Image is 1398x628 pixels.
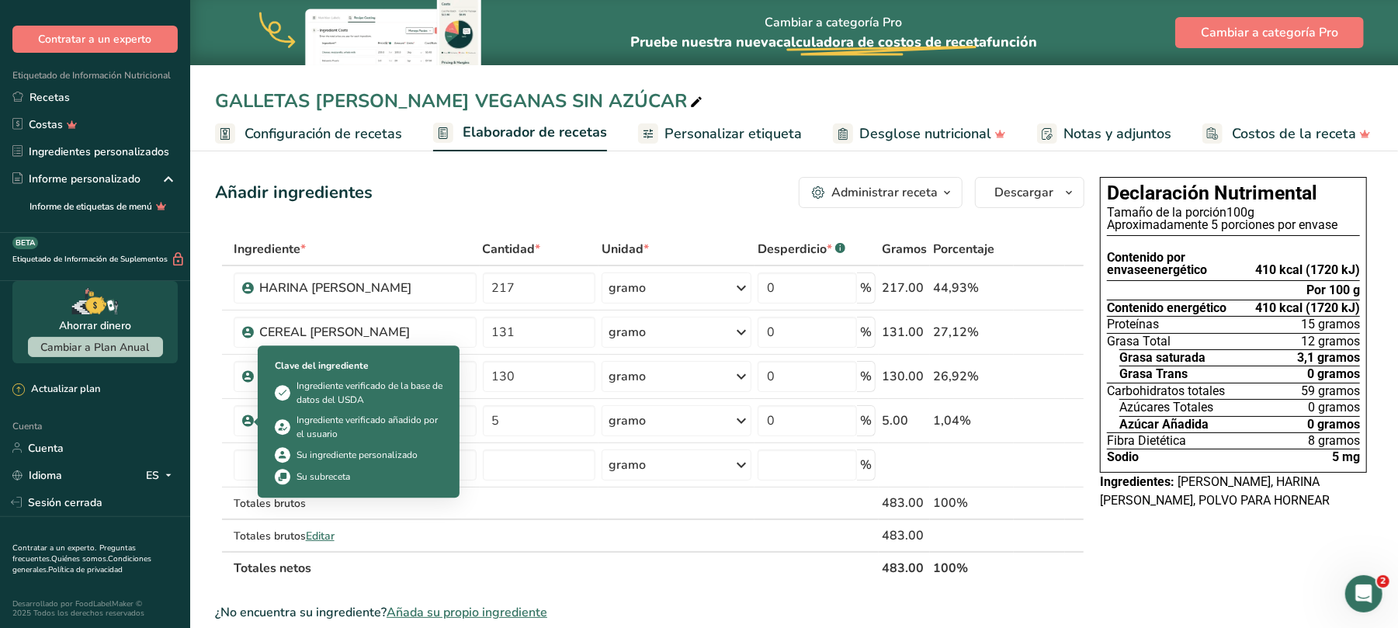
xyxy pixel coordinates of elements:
[146,468,159,483] font: ES
[31,110,268,162] font: Hola [PERSON_NAME] 👋
[32,250,137,262] font: Mensaje reciente
[1175,17,1364,48] button: Cambiar a categoría Pro
[234,560,311,577] font: Totales netos
[234,241,300,258] font: Ingrediente
[1107,433,1186,448] font: Fibra Dietética
[39,32,152,47] font: Contratar a un experto
[882,527,924,544] font: 483.00
[609,368,646,385] font: gramo
[12,26,178,53] button: Contratar a un experto
[933,279,979,297] font: 44,93%
[297,379,442,407] div: Ingrediente verificado de la base de datos del USDA
[48,564,123,575] font: Política de privacidad
[933,241,994,258] font: Porcentaje
[758,241,827,258] font: Desperdicio
[16,324,295,367] div: Envíanos un mensaje
[1380,576,1386,586] font: 2
[12,69,171,82] font: Etiquetado de Información Nutricional
[215,181,373,204] font: Añadir ingredientes
[23,522,56,535] font: Inicio
[483,241,536,258] font: Cantidad
[833,116,1006,151] a: Desglose nutricional
[177,522,210,535] font: Ayuda
[162,289,168,301] font: •
[975,177,1084,208] button: Descargar
[1226,205,1254,220] font: 100g
[69,272,590,285] font: Hola, soy Rana de Food Label Maker. Haz clic en Descargar en la página del creador de recetas.
[882,241,927,258] font: Gramos
[882,494,924,512] font: 483.00
[12,420,42,432] font: Cuenta
[882,560,924,577] font: 483.00
[12,543,96,553] font: Contratar a un experto.
[275,469,290,484] img: Sub Recipe
[91,522,141,535] font: Mensajes
[215,116,402,151] a: Configuración de recetas
[23,382,288,413] button: Buscar ayuda
[1332,449,1360,464] font: 5 mg
[29,200,152,213] font: Informe de etiquetas de menú
[609,456,646,474] font: gramo
[1147,262,1207,277] font: energético
[297,448,418,462] div: Su ingrediente personalizado
[1297,350,1360,365] font: 3,1 gramos
[1100,474,1174,489] font: Ingredientes:
[1119,366,1188,381] font: Grasa Trans
[1107,317,1159,331] font: Proteínas
[609,279,646,297] font: gramo
[234,496,306,511] font: Totales brutos
[1107,383,1225,398] font: Carbohidratos totales
[882,412,908,429] font: 5.00
[29,144,169,159] font: Ingredientes personalizados
[234,449,477,481] input: Añadir ingrediente
[1063,124,1171,143] font: Notas y adjuntos
[31,163,231,215] font: ¿Cómo podemos ayudarte?
[994,184,1053,201] font: Descargar
[32,272,63,303] img: Imagen de perfil de Rana
[1037,116,1171,151] a: Notas y adjuntos
[433,115,607,152] a: Elaborador de recetas
[215,604,387,621] font: ¿No encuentra su ingrediente?
[29,468,62,483] font: Idioma
[602,241,643,258] font: Unidad
[933,412,971,429] font: 1,04%
[12,543,136,564] a: Preguntas frecuentes.
[259,324,410,341] font: CEREAL [PERSON_NAME]
[59,318,131,333] font: Ahorrar dinero
[1345,575,1382,612] iframe: Chat en vivo de Intercom
[882,368,924,385] font: 130.00
[29,90,70,105] font: Recetas
[12,553,151,575] a: Condiciones generales.
[155,484,233,546] button: Ayuda
[1308,400,1360,415] font: 0 gramos
[234,529,306,543] font: Totales brutos
[259,279,411,297] font: HARINA [PERSON_NAME]
[297,470,350,484] div: Su subreceta
[41,340,150,355] font: Cambiar a Plan Anual
[765,14,903,31] font: Cambiar a categoría Pro
[987,33,1037,51] font: función
[51,553,108,564] a: Quiénes somos.
[1307,366,1360,381] font: 0 gramos
[78,484,155,546] button: Mensajes
[1306,283,1360,297] font: Por 100 g
[28,441,64,456] font: Cuenta
[297,413,442,441] div: Ingrediente verificado añadido por el usuario
[29,172,140,186] font: Informe personalizado
[387,604,547,621] font: Añada su propio ingrediente
[1107,334,1171,349] font: Grasa Total
[882,279,924,297] font: 217.00
[776,33,987,51] font: calculadora de costos de receta
[16,258,294,316] div: Imagen de perfil de RanaHola, soy Rana de Food Label Maker. Haz clic en Descargar en la página de...
[664,124,802,143] font: Personalizar etiqueta
[1119,350,1205,365] font: Grasa saturada
[638,116,802,151] a: Personalizar etiqueta
[799,177,963,208] button: Administrar receta
[1107,217,1337,232] font: Aproximadamente 5 porciones por envase
[933,324,979,341] font: 27,12%
[16,238,35,248] font: BETA
[859,124,991,143] font: Desglose nutricional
